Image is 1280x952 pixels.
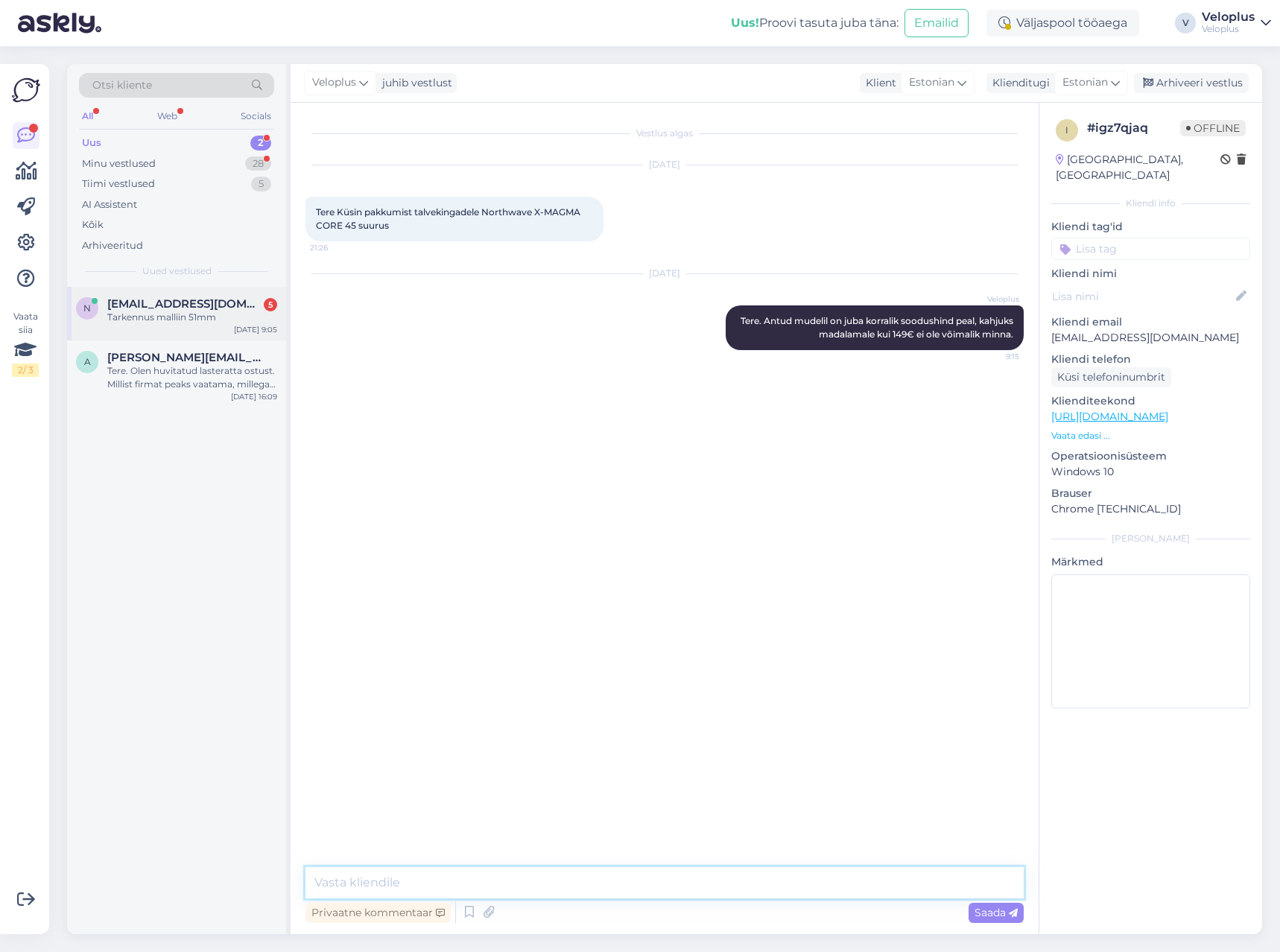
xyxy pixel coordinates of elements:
div: Väljaspool tööaega [986,10,1139,37]
span: anna@gmail.com [107,351,262,364]
div: [GEOGRAPHIC_DATA], [GEOGRAPHIC_DATA] [1056,152,1220,183]
div: Minu vestlused [82,156,156,171]
div: 28 [245,156,271,171]
div: Klienditugi [986,75,1050,91]
span: Veloplus [963,293,1019,305]
span: Tere Küsin pakkumist talvekingadele Northwave X-MAGMA CORE 45 suurus [316,206,583,231]
div: V [1175,13,1196,34]
span: Otsi kliente [92,77,152,93]
div: [DATE] [305,158,1024,171]
p: Vaata edasi ... [1051,429,1250,442]
div: 2 / 3 [12,364,39,377]
div: Klient [860,75,896,91]
span: niclas.krakstrom@gmail.com [107,297,262,311]
span: n [83,302,91,314]
span: Estonian [909,74,954,91]
div: [DATE] 16:09 [231,391,277,402]
span: Uued vestlused [142,264,212,278]
span: i [1065,124,1068,136]
div: Küsi telefoninumbrit [1051,367,1171,387]
p: Brauser [1051,486,1250,501]
div: Kõik [82,218,104,232]
div: All [79,107,96,126]
div: Kliendi info [1051,197,1250,210]
b: Uus! [731,16,759,30]
input: Lisa nimi [1052,288,1233,305]
div: Veloplus [1202,11,1255,23]
div: Vaata siia [12,310,39,377]
div: AI Assistent [82,197,137,212]
div: [DATE] 9:05 [234,324,277,335]
p: Kliendi telefon [1051,352,1250,367]
img: Askly Logo [12,76,40,104]
div: # igz7qjaq [1087,119,1180,137]
a: VeloplusVeloplus [1202,11,1271,35]
div: 5 [251,177,271,191]
div: Veloplus [1202,23,1255,35]
p: Kliendi tag'id [1051,219,1250,235]
div: Tiimi vestlused [82,177,155,191]
button: Emailid [904,9,969,37]
div: Vestlus algas [305,127,1024,140]
span: Estonian [1062,74,1108,91]
div: Web [154,107,180,126]
div: 2 [250,136,271,150]
p: Klienditeekond [1051,393,1250,409]
div: Tarkennus malliin 51mm [107,311,277,324]
div: Proovi tasuta juba täna: [731,14,899,32]
input: Lisa tag [1051,238,1250,260]
span: 21:26 [310,242,366,253]
p: Kliendi email [1051,314,1250,330]
div: [DATE] [305,267,1024,280]
p: Operatsioonisüsteem [1051,448,1250,464]
span: Tere. Antud mudelil on juba korralik soodushind peal, kahjuks madalamale kui 149€ ei ole võimalik... [741,315,1016,340]
span: Veloplus [312,74,356,91]
p: Chrome [TECHNICAL_ID] [1051,501,1250,517]
div: Arhiveeri vestlus [1134,73,1249,93]
div: Tere. Olen huvitatud lasteratta ostust. Millist firmat peaks vaatama, millega võistlustel suurem ... [107,364,277,391]
div: [PERSON_NAME] [1051,532,1250,545]
div: Uus [82,136,101,150]
span: Offline [1180,120,1246,136]
div: Socials [238,107,274,126]
span: 9:15 [963,351,1019,362]
div: juhib vestlust [376,75,452,91]
p: Märkmed [1051,554,1250,570]
div: Privaatne kommentaar [305,903,451,923]
p: Kliendi nimi [1051,266,1250,282]
div: Arhiveeritud [82,238,143,253]
a: [URL][DOMAIN_NAME] [1051,410,1168,423]
p: Windows 10 [1051,464,1250,480]
p: [EMAIL_ADDRESS][DOMAIN_NAME] [1051,330,1250,346]
span: a [84,356,91,367]
span: Saada [975,906,1018,919]
div: 5 [264,298,277,311]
